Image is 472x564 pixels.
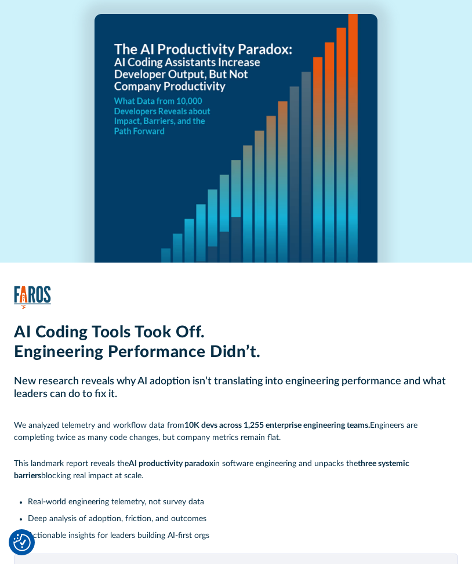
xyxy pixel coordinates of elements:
[14,376,458,401] h2: New research reveals why AI adoption isn’t translating into engineering performance and what lead...
[14,460,409,480] strong: three systemic barriers
[14,420,458,444] p: We analyzed telemetry and workflow data from Engineers are completing twice as many code changes,...
[14,343,458,362] h1: Engineering Performance Didn’t.
[14,323,458,343] h1: AI Coding Tools Took Off.
[28,513,458,525] li: Deep analysis of adoption, friction, and outcomes
[129,460,213,468] strong: AI productivity paradox
[28,530,458,542] li: Actionable insights for leaders building AI-first orgs
[13,534,31,551] button: Cookie Settings
[28,496,458,508] li: Real-world engineering telemetry, not survey data
[14,286,51,310] img: Faros Logo
[14,458,458,482] p: This landmark report reveals the in software engineering and unpacks the blocking real impact at ...
[184,421,370,430] strong: 10K devs across 1,255 enterprise engineering teams.
[13,534,31,551] img: Revisit consent button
